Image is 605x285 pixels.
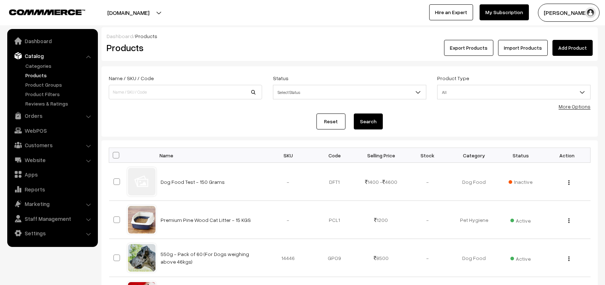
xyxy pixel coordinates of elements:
span: Select Status [273,85,426,99]
th: SKU [265,148,311,163]
th: Action [544,148,590,163]
button: Export Products [444,40,493,56]
span: Active [510,215,531,224]
a: Dashboard [107,33,133,39]
span: Products [135,33,157,39]
a: Product Filters [24,90,95,98]
td: 8500 [358,239,404,277]
th: Code [311,148,358,163]
a: Orders [9,109,95,122]
a: Categories [24,62,95,70]
img: Menu [568,218,569,223]
a: Add Product [552,40,593,56]
a: Dashboard [9,34,95,47]
label: Status [273,74,289,82]
td: - [404,163,451,201]
span: Select Status [273,86,426,99]
th: Status [497,148,544,163]
a: Marketing [9,197,95,210]
a: Products [24,71,95,79]
th: Selling Price [358,148,404,163]
button: Search [354,113,383,129]
a: Product Groups [24,81,95,88]
td: 14446 [265,239,311,277]
a: 550g - Pack of 60 (For Dogs weighing above 46kgs) [161,251,249,265]
span: Active [510,253,531,263]
td: Pet Hygiene [451,201,497,239]
label: Product Type [437,74,469,82]
td: - [265,163,311,201]
a: Reset [316,113,345,129]
a: My Subscription [480,4,529,20]
td: DFT1 [311,163,358,201]
a: WebPOS [9,124,95,137]
a: Hire an Expert [429,4,473,20]
img: COMMMERCE [9,9,85,15]
img: user [585,7,596,18]
td: - [404,201,451,239]
label: Name / SKU / Code [109,74,154,82]
td: 1400 - 4600 [358,163,404,201]
th: Name [156,148,265,163]
td: Dog Food [451,163,497,201]
a: Premium Pine Wood Cat Litter - 15 KGS [161,217,251,223]
button: [DOMAIN_NAME] [82,4,175,22]
button: [PERSON_NAME] [538,4,600,22]
a: Reviews & Ratings [24,100,95,107]
a: Website [9,153,95,166]
td: GPO9 [311,239,358,277]
td: - [404,239,451,277]
a: Catalog [9,49,95,62]
span: Inactive [509,178,533,186]
input: Name / SKU / Code [109,85,262,99]
span: All [438,86,590,99]
th: Stock [404,148,451,163]
td: Dog Food [451,239,497,277]
div: / [107,32,593,40]
a: Staff Management [9,212,95,225]
img: Menu [568,180,569,185]
a: More Options [559,103,591,110]
a: Settings [9,227,95,240]
a: Import Products [498,40,548,56]
h2: Products [107,42,261,53]
a: COMMMERCE [9,7,72,16]
a: Customers [9,139,95,152]
a: Dog Food Test - 150 Grams [161,179,225,185]
span: All [437,85,591,99]
a: Apps [9,168,95,181]
td: 1200 [358,201,404,239]
td: PCL1 [311,201,358,239]
th: Category [451,148,497,163]
td: - [265,201,311,239]
img: Menu [568,256,569,261]
a: Reports [9,183,95,196]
